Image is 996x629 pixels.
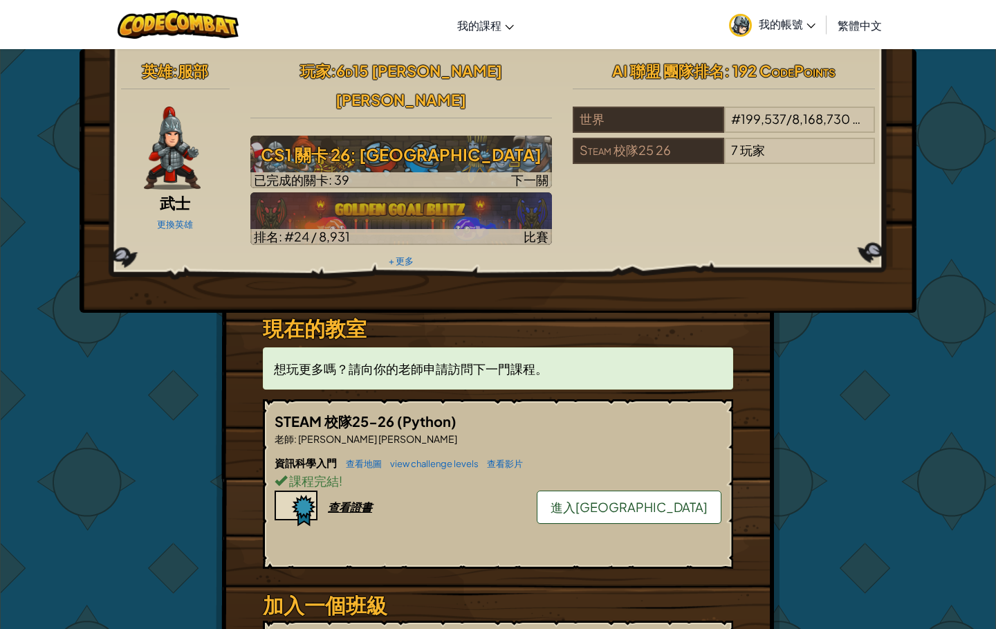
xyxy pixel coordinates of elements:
h3: 現在的教室 [263,313,733,344]
span: 199,537 [741,111,786,127]
a: 查看證書 [275,500,372,514]
span: : 192 CodePoints [724,61,836,80]
span: ! [339,473,342,489]
span: 進入[GEOGRAPHIC_DATA] [551,499,708,515]
span: 玩家 [740,142,765,158]
span: 排名: #24 / 8,931 [254,228,350,244]
a: 排名: #24 / 8,931比賽 [250,192,553,245]
span: 已完成的關卡: 39 [254,172,349,188]
span: 7 [731,142,738,158]
span: AI 聯盟 團隊排名 [612,61,724,80]
span: [PERSON_NAME] [PERSON_NAME] [297,432,457,445]
a: Steam 校隊25 267玩家 [573,151,875,167]
div: 世界 [573,107,723,133]
a: view challenge levels [383,458,479,469]
span: 6d15 [PERSON_NAME][PERSON_NAME] [335,61,502,109]
a: 我的課程 [450,6,521,44]
span: 我的課程 [457,18,501,33]
span: 玩家 [852,111,877,127]
div: Steam 校隊25 26 [573,138,723,164]
a: 更換英雄 [157,219,193,230]
span: 英雄 [142,61,172,80]
span: 武士 [160,193,190,212]
span: 繁體中文 [838,18,882,33]
img: CS1 關卡 26: Wakka Maul競技場 [250,136,553,188]
span: 服部 [178,61,208,80]
a: 下一關 [250,136,553,188]
span: (Python) [397,412,456,430]
a: + 更多 [389,255,414,266]
div: 查看證書 [328,500,372,514]
span: 資訊科學入門 [275,456,339,469]
span: : [294,432,297,445]
h3: CS1 關卡 26: [GEOGRAPHIC_DATA] [250,139,553,170]
span: STEAM 校隊25-26 [275,412,397,430]
a: 查看地圖 [339,458,382,469]
img: CodeCombat logo [118,10,239,39]
span: 玩家 [300,61,331,80]
span: # [731,111,741,127]
span: : [172,61,178,80]
a: 繁體中文 [831,6,889,44]
span: 比賽 [524,228,548,244]
span: 8,168,730 [792,111,850,127]
img: samurai.pose.png [144,107,201,190]
span: 我的帳號 [759,17,815,31]
span: 課程完結 [287,473,339,489]
img: avatar [729,14,752,37]
h3: 加入一個班級 [263,590,733,621]
a: 查看影片 [480,458,523,469]
span: / [786,111,792,127]
img: Golden Goal [250,192,553,245]
span: 下一關 [511,172,548,188]
a: 我的帳號 [722,3,822,46]
img: certificate-icon.png [275,491,317,527]
a: 世界#199,537/8,168,730玩家 [573,120,875,136]
span: 老師 [275,432,294,445]
span: : [331,61,336,80]
span: 想玩更多嗎？請向你的老師申請訪問下一門課程。 [274,361,548,376]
